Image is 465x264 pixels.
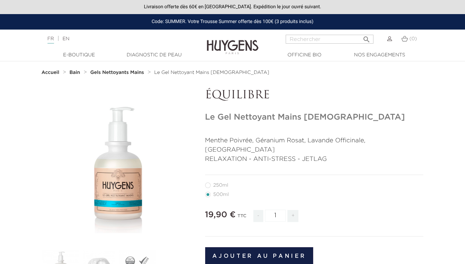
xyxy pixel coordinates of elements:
i:  [362,33,371,42]
a: FR [47,36,54,44]
a: Bain [70,70,82,75]
label: 500ml [205,192,237,197]
a: Diagnostic de peau [120,52,189,59]
button:  [360,33,373,42]
div: TTC [237,209,246,227]
a: E-Boutique [45,52,114,59]
div: | [44,35,189,43]
span: (0) [409,36,417,41]
input: Rechercher [286,35,373,44]
input: Quantité [265,210,286,222]
p: RELAXATION - ANTI-STRESS - JETLAG [205,155,424,164]
a: Gels Nettoyants Mains [90,70,146,75]
p: Menthe Poivrée, Géranium Rosat, Lavande Officinale, [GEOGRAPHIC_DATA] [205,136,424,155]
strong: Gels Nettoyants Mains [90,70,144,75]
a: Accueil [42,70,61,75]
strong: Accueil [42,70,60,75]
h1: Le Gel Nettoyant Mains [DEMOGRAPHIC_DATA] [205,112,424,122]
img: Huygens [207,29,258,55]
a: Nos engagements [345,52,414,59]
span: 19,90 € [205,211,236,219]
strong: Bain [70,70,80,75]
p: ÉQUILIBRE [205,89,424,102]
label: 250ml [205,183,236,188]
a: Le Gel Nettoyant Mains [DEMOGRAPHIC_DATA] [154,70,269,75]
span: - [253,210,263,222]
span: + [287,210,298,222]
a: Officine Bio [270,52,339,59]
a: EN [62,36,69,41]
